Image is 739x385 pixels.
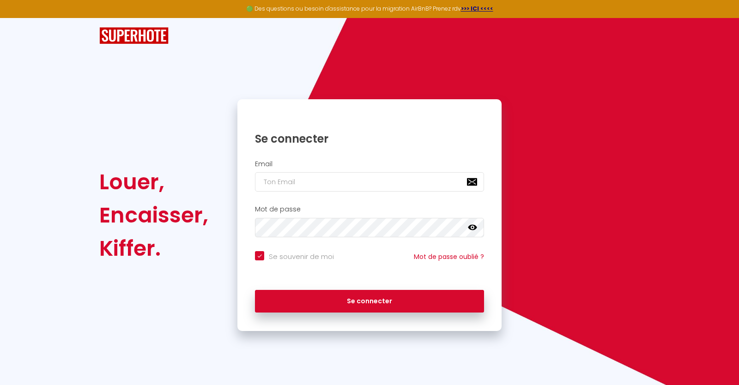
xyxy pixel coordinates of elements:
img: SuperHote logo [99,27,169,44]
h2: Email [255,160,484,168]
div: Encaisser, [99,199,208,232]
button: Se connecter [255,290,484,313]
h1: Se connecter [255,132,484,146]
a: Mot de passe oublié ? [414,252,484,261]
div: Kiffer. [99,232,208,265]
h2: Mot de passe [255,205,484,213]
div: Louer, [99,165,208,199]
input: Ton Email [255,172,484,192]
a: >>> ICI <<<< [461,5,493,12]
